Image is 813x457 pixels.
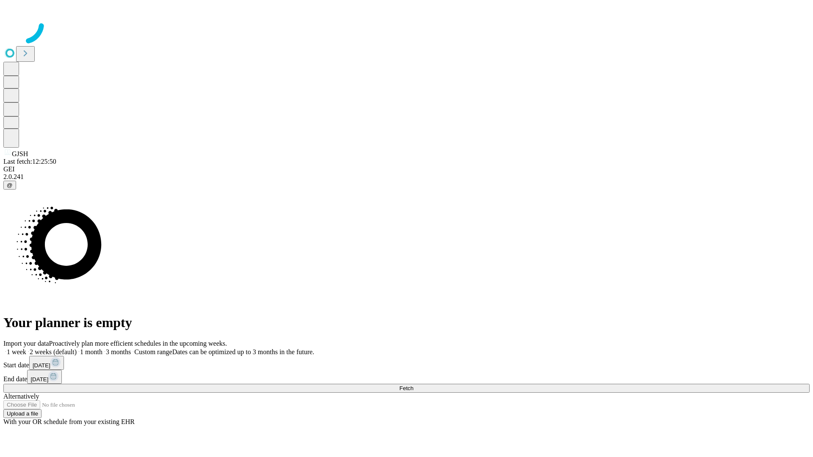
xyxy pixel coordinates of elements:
[3,418,135,425] span: With your OR schedule from your existing EHR
[7,182,13,188] span: @
[7,348,26,355] span: 1 week
[33,362,50,369] span: [DATE]
[172,348,314,355] span: Dates can be optimized up to 3 months in the future.
[3,173,810,181] div: 2.0.241
[399,385,413,391] span: Fetch
[3,393,39,400] span: Alternatively
[134,348,172,355] span: Custom range
[3,340,49,347] span: Import your data
[3,370,810,384] div: End date
[3,409,41,418] button: Upload a file
[49,340,227,347] span: Proactively plan more efficient schedules in the upcoming weeks.
[3,165,810,173] div: GEI
[3,315,810,330] h1: Your planner is empty
[3,356,810,370] div: Start date
[80,348,102,355] span: 1 month
[27,370,62,384] button: [DATE]
[3,384,810,393] button: Fetch
[106,348,131,355] span: 3 months
[29,356,64,370] button: [DATE]
[3,158,56,165] span: Last fetch: 12:25:50
[3,181,16,190] button: @
[12,150,28,157] span: GJSH
[30,348,77,355] span: 2 weeks (default)
[30,376,48,383] span: [DATE]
